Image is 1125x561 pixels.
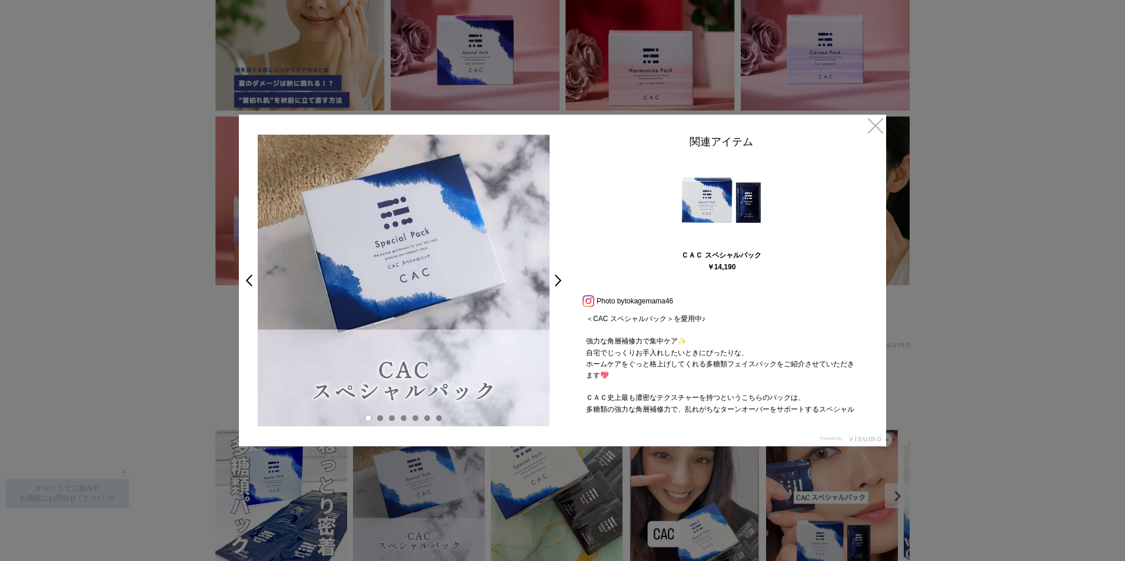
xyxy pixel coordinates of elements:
div: ＣＡＣ スペシャルパック [670,250,773,261]
p: ＜CAC スペシャルパック＞を愛用中♪ 強力な角層補修力で集中ケア✨ 自宅でじっくりお手入れしたいときにぴったりな、 ホームケアをぐっと格上げしてくれる多糖類フェイスパックをご紹介させていただき... [574,313,868,416]
div: ￥14,190 [707,263,736,271]
div: 関連アイテム [574,135,868,154]
a: tokagemama46 [624,297,673,305]
span: Photo by [597,294,624,308]
a: × [865,115,886,136]
img: e9090706-1218-4aab-9737-00355d9be2db-large.jpg [258,135,550,426]
a: > [553,270,570,291]
a: < [238,270,254,291]
img: 060401.jpg [677,157,765,245]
